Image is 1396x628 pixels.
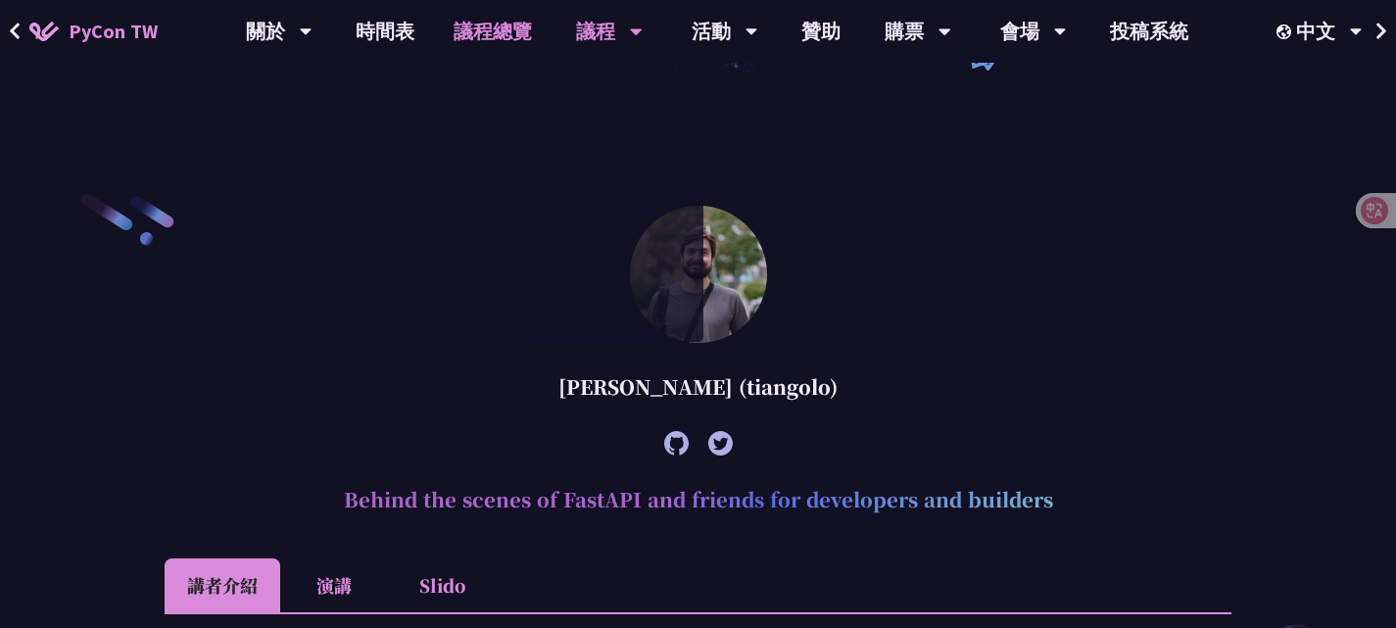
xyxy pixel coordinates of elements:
li: Slido [388,558,496,612]
div: [PERSON_NAME] (tiangolo) [165,358,1231,416]
li: 講者介紹 [165,558,280,612]
li: 演講 [280,558,388,612]
h2: Behind the scenes of FastAPI and friends for developers and builders [165,470,1231,529]
img: Home icon of PyCon TW 2025 [29,22,59,41]
img: Locale Icon [1276,24,1296,39]
a: PyCon TW [10,7,177,56]
span: PyCon TW [69,17,158,46]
